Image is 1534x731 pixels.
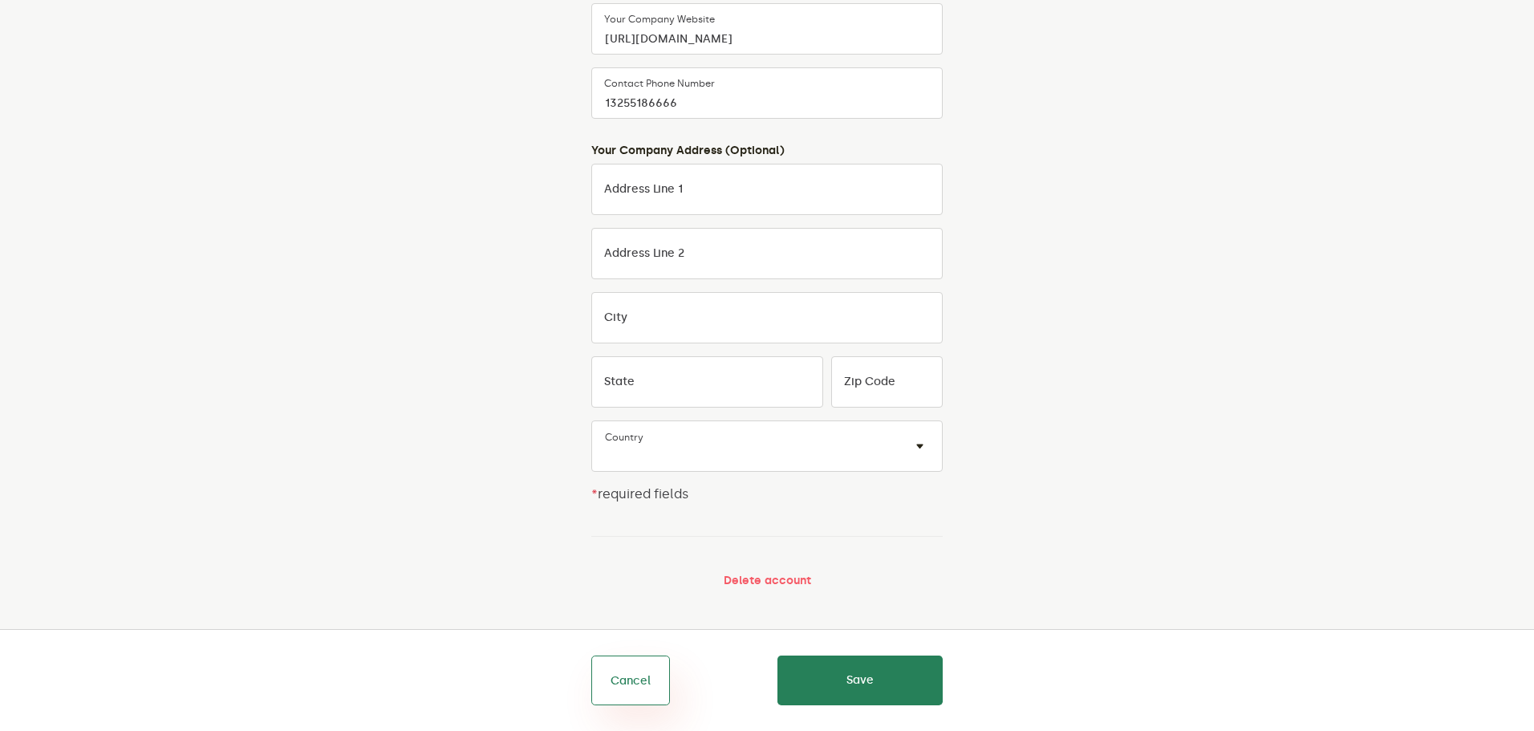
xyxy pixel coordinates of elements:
label: Address Line 1 [604,183,683,196]
h4: Your Company Address (Optional) [591,144,943,157]
button: Save [777,656,943,705]
input: Your company website [591,3,943,55]
input: State [591,356,823,408]
label: City [604,311,627,324]
button: Cancel [591,656,670,705]
label: Zip Code [844,376,895,388]
label: Address Line 2 [604,247,684,260]
input: Address Line 2 [591,228,943,279]
input: Zip Code [831,356,943,408]
span: required fields [591,486,688,502]
label: State [604,376,635,388]
label: Contact Phone Number [604,77,715,90]
input: City [591,292,943,343]
input: Address Line 1 [591,164,943,215]
input: Contact Phone Number [591,67,943,119]
button: Delete account [724,575,811,587]
label: Your company website [604,13,715,26]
